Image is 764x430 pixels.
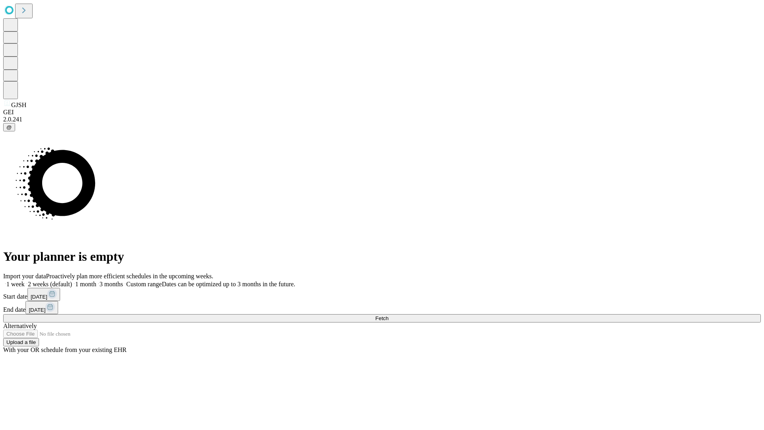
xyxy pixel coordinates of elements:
span: Import your data [3,273,46,279]
span: [DATE] [31,294,47,300]
span: 3 months [99,281,123,287]
span: Proactively plan more efficient schedules in the upcoming weeks. [46,273,213,279]
span: Fetch [375,315,388,321]
span: Dates can be optimized up to 3 months in the future. [162,281,295,287]
div: End date [3,301,761,314]
span: @ [6,124,12,130]
div: GEI [3,109,761,116]
span: With your OR schedule from your existing EHR [3,346,127,353]
button: [DATE] [27,288,60,301]
button: @ [3,123,15,131]
h1: Your planner is empty [3,249,761,264]
span: [DATE] [29,307,45,313]
span: 1 week [6,281,25,287]
div: 2.0.241 [3,116,761,123]
button: Fetch [3,314,761,322]
span: GJSH [11,102,26,108]
div: Start date [3,288,761,301]
span: 1 month [75,281,96,287]
span: 2 weeks (default) [28,281,72,287]
button: [DATE] [25,301,58,314]
span: Custom range [126,281,162,287]
button: Upload a file [3,338,39,346]
span: Alternatively [3,322,37,329]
